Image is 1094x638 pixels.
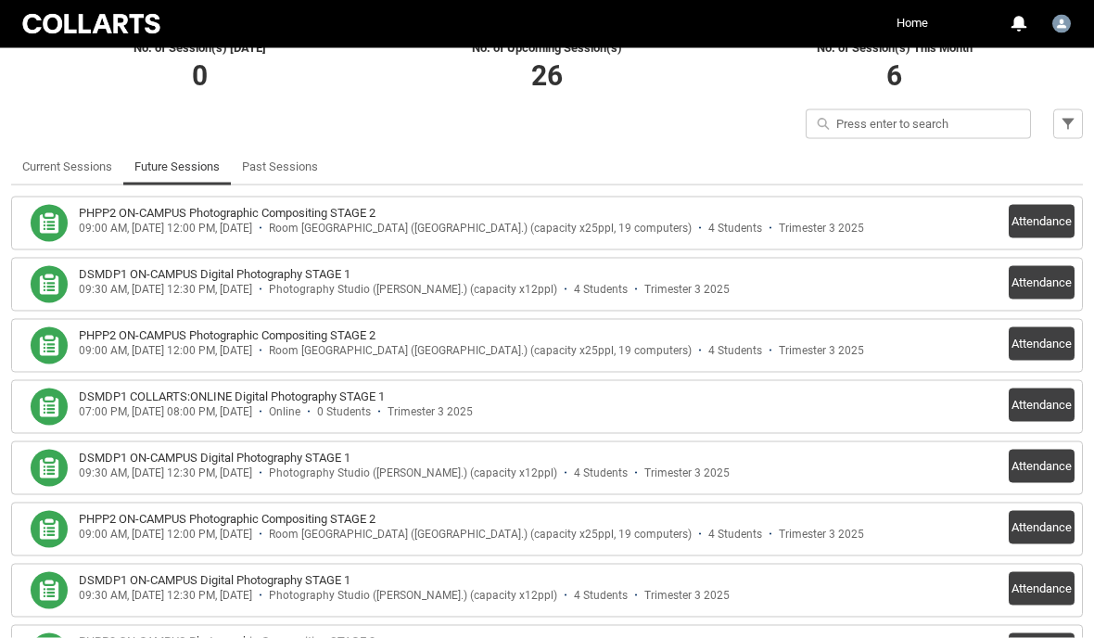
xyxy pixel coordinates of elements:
[644,283,730,297] div: Trimester 3 2025
[11,148,123,185] li: Current Sessions
[779,222,864,236] div: Trimester 3 2025
[1009,327,1075,361] button: Attendance
[79,572,350,589] h3: DSMDP1 ON-CAMPUS Digital Photography STAGE 1
[269,466,557,480] div: Photography Studio ([PERSON_NAME].) (capacity x12ppl)
[472,41,622,55] span: No. of Upcoming Session(s)
[242,148,318,185] a: Past Sessions
[123,148,231,185] li: Future Sessions
[779,528,864,542] div: Trimester 3 2025
[269,344,692,358] div: Room [GEOGRAPHIC_DATA] ([GEOGRAPHIC_DATA].) (capacity x25ppl, 19 computers)
[134,148,220,185] a: Future Sessions
[806,109,1031,139] input: Press enter to search
[708,344,762,358] div: 4 Students
[317,405,371,419] div: 0 Students
[1009,266,1075,300] button: Attendance
[231,148,329,185] li: Past Sessions
[886,59,902,92] span: 6
[574,466,628,480] div: 4 Students
[269,222,692,236] div: Room [GEOGRAPHIC_DATA] ([GEOGRAPHIC_DATA].) (capacity x25ppl, 19 computers)
[269,528,692,542] div: Room [GEOGRAPHIC_DATA] ([GEOGRAPHIC_DATA].) (capacity x25ppl, 19 computers)
[779,344,864,358] div: Trimester 3 2025
[269,589,557,603] div: Photography Studio ([PERSON_NAME].) (capacity x12ppl)
[388,405,473,419] div: Trimester 3 2025
[644,466,730,480] div: Trimester 3 2025
[79,589,252,603] div: 09:30 AM, [DATE] 12:30 PM, [DATE]
[817,41,973,55] span: No. of Session(s) This Month
[79,405,252,419] div: 07:00 PM, [DATE] 08:00 PM, [DATE]
[1009,389,1075,422] button: Attendance
[79,466,252,480] div: 09:30 AM, [DATE] 12:30 PM, [DATE]
[79,327,375,344] h3: PHPP2 ON-CAMPUS Photographic Compositing STAGE 2
[574,589,628,603] div: 4 Students
[22,148,112,185] a: Current Sessions
[79,511,375,528] h3: PHPP2 ON-CAMPUS Photographic Compositing STAGE 2
[79,222,252,236] div: 09:00 AM, [DATE] 12:00 PM, [DATE]
[79,205,375,222] h3: PHPP2 ON-CAMPUS Photographic Compositing STAGE 2
[644,589,730,603] div: Trimester 3 2025
[79,528,252,542] div: 09:00 AM, [DATE] 12:00 PM, [DATE]
[708,222,762,236] div: 4 Students
[79,389,385,405] h3: DSMDP1 COLLARTS:ONLINE Digital Photography STAGE 1
[1009,450,1075,483] button: Attendance
[574,283,628,297] div: 4 Students
[1009,511,1075,544] button: Attendance
[79,450,350,466] h3: DSMDP1 ON-CAMPUS Digital Photography STAGE 1
[269,283,557,297] div: Photography Studio ([PERSON_NAME].) (capacity x12ppl)
[1052,15,1071,33] img: Aaron.Walker
[134,41,266,55] span: No. of Session(s) [DATE]
[1009,572,1075,606] button: Attendance
[79,266,350,283] h3: DSMDP1 ON-CAMPUS Digital Photography STAGE 1
[531,59,563,92] span: 26
[192,59,208,92] span: 0
[1009,205,1075,238] button: Attendance
[1053,109,1083,139] button: Filter
[269,405,300,419] div: Online
[79,344,252,358] div: 09:00 AM, [DATE] 12:00 PM, [DATE]
[708,528,762,542] div: 4 Students
[892,9,933,37] a: Home
[79,283,252,297] div: 09:30 AM, [DATE] 12:30 PM, [DATE]
[1048,7,1075,37] button: User Profile Aaron.Walker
